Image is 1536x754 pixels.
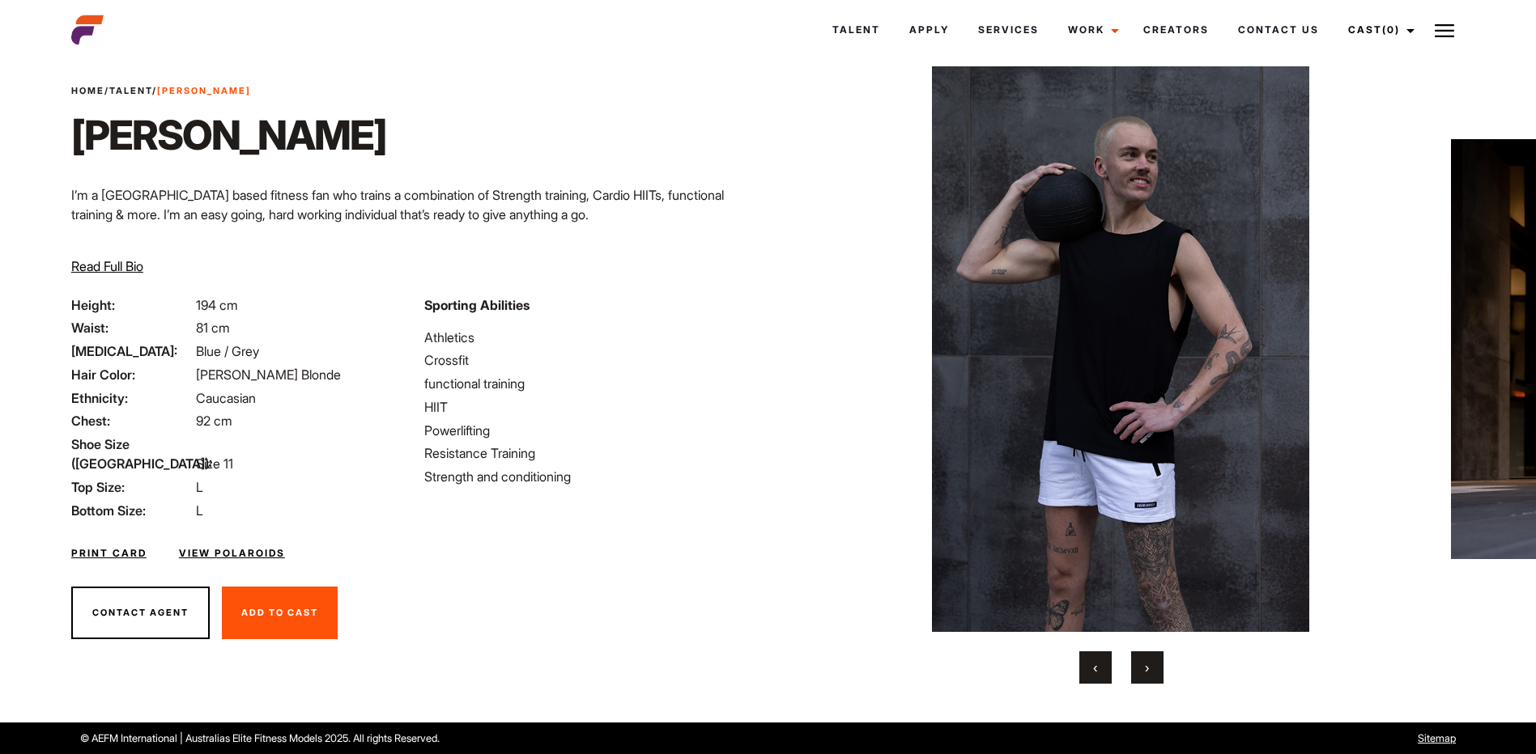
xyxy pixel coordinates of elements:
[71,546,147,561] a: Print Card
[71,341,193,361] span: [MEDICAL_DATA]:
[964,8,1053,52] a: Services
[71,477,193,497] span: Top Size:
[71,84,251,98] span: / /
[71,258,143,274] span: Read Full Bio
[424,397,758,417] li: HIIT
[71,365,193,384] span: Hair Color:
[1382,23,1400,36] span: (0)
[71,388,193,408] span: Ethnicity:
[1334,8,1424,52] a: Cast(0)
[71,295,193,315] span: Height:
[71,14,104,46] img: cropped-aefm-brand-fav-22-square.png
[196,320,230,336] span: 81 cm
[424,421,758,440] li: Powerlifting
[196,479,203,495] span: L
[196,413,232,429] span: 92 cm
[424,443,758,463] li: Resistance Training
[222,587,338,640] button: Add To Cast
[1223,8,1334,52] a: Contact Us
[196,390,256,406] span: Caucasian
[196,297,238,313] span: 194 cm
[1145,659,1149,676] span: Next
[1053,8,1129,52] a: Work
[71,111,386,159] h1: [PERSON_NAME]
[71,411,193,430] span: Chest:
[1418,732,1456,744] a: Sitemap
[71,501,193,520] span: Bottom Size:
[895,8,964,52] a: Apply
[196,343,259,359] span: Blue / Grey
[424,328,758,347] li: Athletics
[71,85,104,96] a: Home
[818,8,895,52] a: Talent
[80,731,874,746] p: © AEFM International | Australias Elite Fitness Models 2025. All rights Reserved.
[1093,659,1097,676] span: Previous
[71,318,193,337] span: Waist:
[1435,21,1454,40] img: Burger icon
[241,607,318,618] span: Add To Cast
[196,366,341,383] span: [PERSON_NAME] Blonde
[71,185,759,224] p: I’m a [GEOGRAPHIC_DATA] based fitness fan who trains a combination of Strength training, Cardio H...
[424,467,758,486] li: Strength and conditioning
[424,374,758,393] li: functional training
[196,455,233,472] span: Size 11
[179,546,285,561] a: View Polaroids
[424,350,758,370] li: Crossfit
[71,256,143,276] button: Read Full Bio
[1129,8,1223,52] a: Creators
[71,587,210,640] button: Contact Agent
[71,434,193,473] span: Shoe Size ([GEOGRAPHIC_DATA]):
[424,297,530,313] strong: Sporting Abilities
[109,85,152,96] a: Talent
[196,502,203,519] span: L
[157,85,251,96] strong: [PERSON_NAME]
